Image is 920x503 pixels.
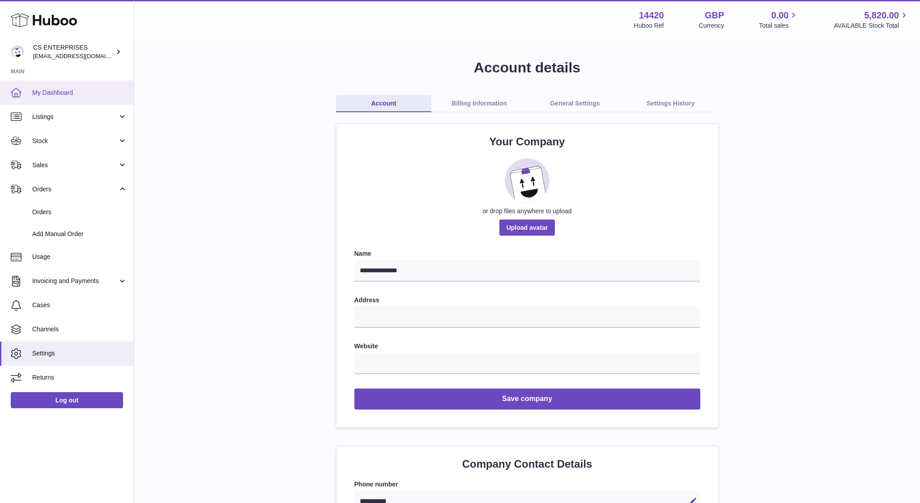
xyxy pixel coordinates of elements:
span: 0.00 [771,9,789,21]
h1: Account details [149,58,906,77]
span: Total sales [759,21,799,30]
span: [EMAIL_ADDRESS][DOMAIN_NAME] [33,52,132,59]
img: csenterprisesholding@gmail.com [11,45,24,59]
a: Account [336,95,432,112]
span: Upload avatar [499,220,555,236]
div: CS ENTERPRISES [33,43,114,60]
span: 5,820.00 [864,9,899,21]
span: Returns [32,373,127,382]
span: Cases [32,301,127,309]
span: Channels [32,325,127,334]
a: Billing Information [431,95,527,112]
label: Phone number [354,480,700,489]
span: Usage [32,253,127,261]
span: Sales [32,161,118,169]
span: Orders [32,185,118,194]
a: Log out [11,392,123,408]
strong: GBP [705,9,724,21]
h2: Company Contact Details [354,457,700,471]
a: Settings History [623,95,719,112]
span: Settings [32,349,127,358]
span: AVAILABLE Stock Total [834,21,909,30]
label: Name [354,249,700,258]
span: Invoicing and Payments [32,277,118,285]
a: 0.00 Total sales [759,9,799,30]
span: Add Manual Order [32,230,127,238]
span: Listings [32,113,118,121]
div: Huboo Ref [634,21,664,30]
img: placeholder_image.svg [505,158,549,203]
span: Stock [32,137,118,145]
span: Orders [32,208,127,216]
div: or drop files anywhere to upload [354,207,700,216]
label: Address [354,296,700,304]
label: Website [354,342,700,351]
strong: 14420 [639,9,664,21]
a: 5,820.00 AVAILABLE Stock Total [834,9,909,30]
button: Save company [354,389,700,410]
div: Currency [699,21,724,30]
span: My Dashboard [32,89,127,97]
a: General Settings [527,95,623,112]
h2: Your Company [354,135,700,149]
